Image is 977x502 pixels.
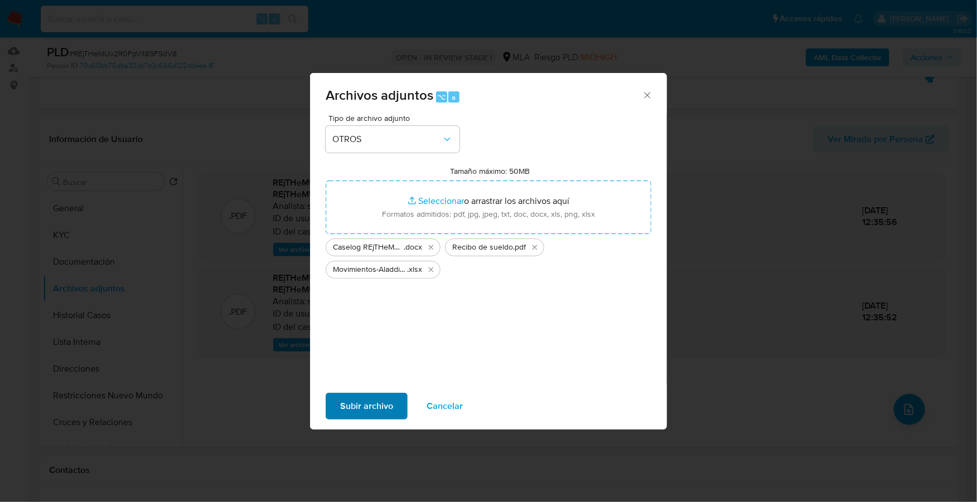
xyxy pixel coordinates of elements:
button: Eliminar Movimientos-Aladdin - Sheyla Sandoval.xlsx [424,263,438,276]
span: Tipo de archivo adjunto [328,114,462,122]
ul: Archivos seleccionados [326,234,651,279]
button: Cancelar [412,393,477,420]
span: Cancelar [427,394,463,418]
span: Archivos adjuntos [326,85,433,105]
span: Recibo de sueldo [452,242,513,253]
button: Eliminar Recibo de sueldo.pdf [528,241,541,254]
span: a [452,92,456,103]
span: Subir archivo [340,394,393,418]
button: Subir archivo [326,393,408,420]
button: Eliminar Caselog REjTHeMUv2R0FpVit89FSdV8_2025_07_17_16_01_19.docx [424,241,438,254]
span: Caselog REjTHeMUv2R0FpVit89FSdV8_2025_07_17_16_01_19 [333,242,404,253]
span: .pdf [513,242,526,253]
button: OTROS [326,126,460,153]
span: ⌥ [437,92,446,103]
span: .xlsx [407,264,422,275]
span: .docx [404,242,422,253]
label: Tamaño máximo: 50MB [451,166,530,176]
button: Cerrar [642,90,652,100]
span: Movimientos-Aladdin - [PERSON_NAME] [333,264,407,275]
span: OTROS [332,134,442,145]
